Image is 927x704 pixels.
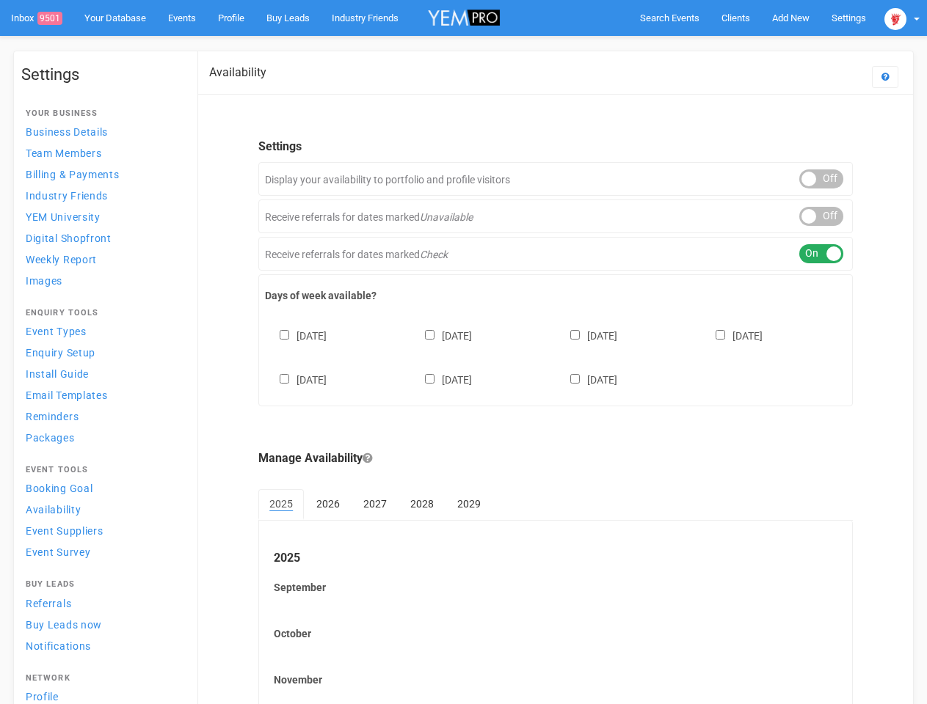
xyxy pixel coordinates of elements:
h1: Settings [21,66,183,84]
legend: 2025 [274,550,837,567]
span: Weekly Report [26,254,97,265]
label: [DATE] [265,371,327,387]
h4: Buy Leads [26,580,178,589]
label: [DATE] [410,371,472,387]
em: Unavailable [420,211,473,223]
a: Images [21,271,183,290]
span: Clients [721,12,750,23]
a: Digital Shopfront [21,228,183,248]
a: Billing & Payments [21,164,183,184]
label: September [274,580,837,595]
a: Notifications [21,636,183,656]
h2: Availability [209,66,266,79]
legend: Manage Availability [258,450,853,467]
span: Install Guide [26,368,89,380]
div: Display your availability to portfolio and profile visitors [258,162,853,196]
span: Enquiry Setup [26,347,95,359]
em: Check [420,249,448,260]
a: Event Survey [21,542,183,562]
span: Search Events [640,12,699,23]
span: Event Suppliers [26,525,103,537]
span: Add New [772,12,810,23]
a: Industry Friends [21,186,183,205]
label: Days of week available? [265,288,846,303]
span: Business Details [26,126,108,138]
a: 2026 [305,489,351,518]
a: Referrals [21,593,183,613]
a: Enquiry Setup [21,342,183,362]
a: YEM University [21,207,183,227]
label: October [274,626,837,641]
a: Event Suppliers [21,521,183,540]
h4: Event Tools [26,466,178,474]
span: Booking Goal [26,483,92,494]
span: Images [26,275,62,287]
span: Event Survey [26,546,90,558]
input: [DATE] [716,330,725,340]
label: [DATE] [701,327,763,343]
a: Event Types [21,321,183,341]
legend: Settings [258,139,853,155]
a: 2029 [446,489,492,518]
input: [DATE] [570,330,580,340]
input: [DATE] [280,374,289,384]
a: Buy Leads now [21,615,183,634]
a: Packages [21,428,183,447]
label: [DATE] [265,327,327,343]
h4: Your Business [26,109,178,118]
label: [DATE] [556,371,617,387]
span: Notifications [26,640,91,652]
label: [DATE] [410,327,472,343]
a: Booking Goal [21,478,183,498]
span: YEM University [26,211,101,223]
input: [DATE] [280,330,289,340]
a: Business Details [21,122,183,142]
span: Availability [26,504,81,516]
a: 2028 [399,489,445,518]
span: 9501 [37,12,62,25]
a: Install Guide [21,364,183,384]
a: Team Members [21,143,183,163]
span: Email Templates [26,389,108,401]
img: open-uri20250107-2-1pbi2ie [884,8,906,30]
span: Billing & Payments [26,169,120,180]
label: [DATE] [556,327,617,343]
span: Digital Shopfront [26,232,112,244]
input: [DATE] [425,374,435,384]
span: Team Members [26,147,101,159]
span: Packages [26,432,75,444]
input: [DATE] [425,330,435,340]
a: 2027 [352,489,398,518]
input: [DATE] [570,374,580,384]
div: Receive referrals for dates marked [258,199,853,233]
span: Reminders [26,411,79,422]
h4: Enquiry Tools [26,309,178,318]
a: Email Templates [21,385,183,405]
a: Reminders [21,406,183,426]
label: November [274,672,837,687]
span: Event Types [26,326,87,337]
a: Availability [21,499,183,519]
h4: Network [26,674,178,683]
a: 2025 [258,489,304,520]
a: Weekly Report [21,249,183,269]
div: Receive referrals for dates marked [258,237,853,271]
